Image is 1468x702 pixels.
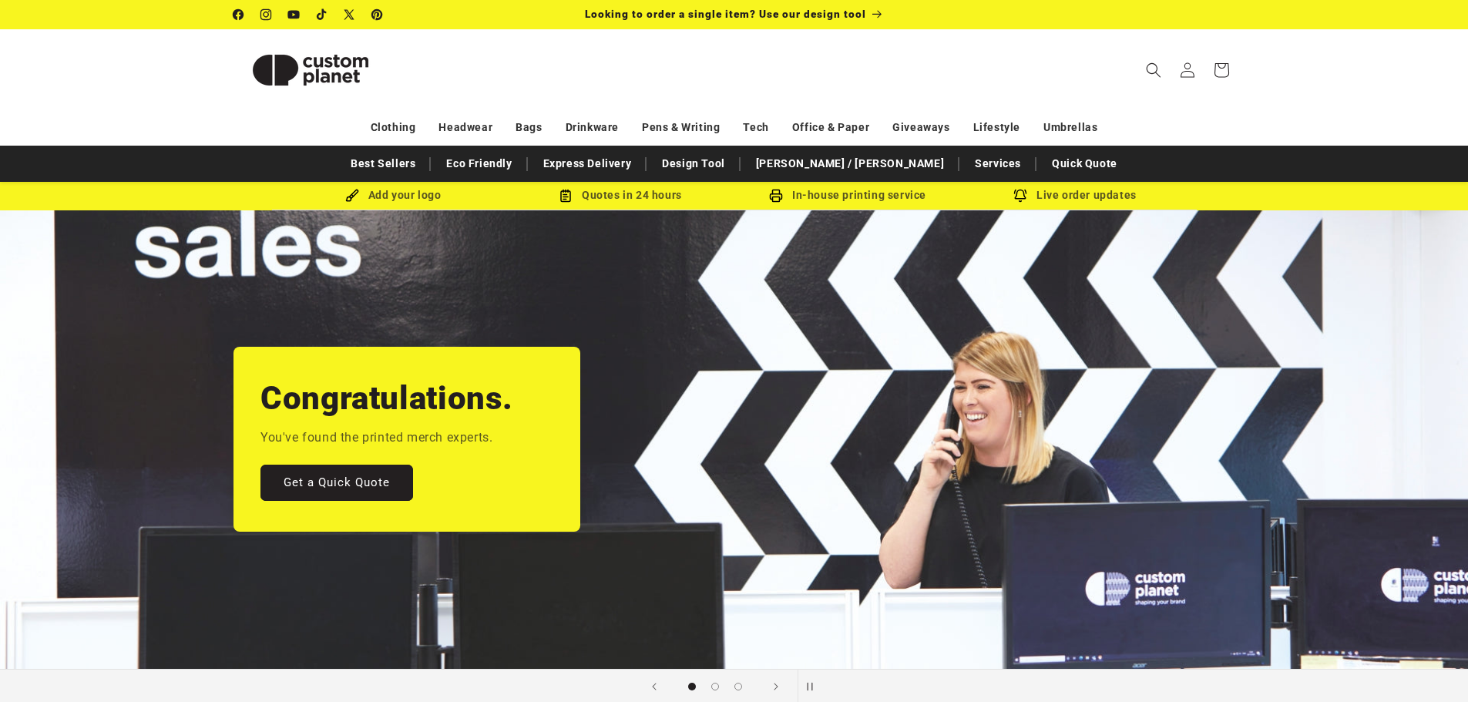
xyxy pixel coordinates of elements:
[1043,114,1097,141] a: Umbrellas
[280,186,507,205] div: Add your logo
[371,114,416,141] a: Clothing
[743,114,768,141] a: Tech
[233,35,388,105] img: Custom Planet
[1044,150,1125,177] a: Quick Quote
[892,114,949,141] a: Giveaways
[345,189,359,203] img: Brush Icon
[792,114,869,141] a: Office & Paper
[680,675,704,698] button: Load slide 1 of 3
[260,427,492,449] p: You've found the printed merch experts.
[438,114,492,141] a: Headwear
[769,189,783,203] img: In-house printing
[748,150,952,177] a: [PERSON_NAME] / [PERSON_NAME]
[516,114,542,141] a: Bags
[654,150,733,177] a: Design Tool
[559,189,573,203] img: Order Updates Icon
[962,186,1189,205] div: Live order updates
[727,675,750,698] button: Load slide 3 of 3
[566,114,619,141] a: Drinkware
[343,150,423,177] a: Best Sellers
[260,465,413,501] a: Get a Quick Quote
[438,150,519,177] a: Eco Friendly
[642,114,720,141] a: Pens & Writing
[260,378,513,419] h2: Congratulations.
[585,8,866,20] span: Looking to order a single item? Use our design tool
[704,675,727,698] button: Load slide 2 of 3
[1137,53,1171,87] summary: Search
[1013,189,1027,203] img: Order updates
[507,186,734,205] div: Quotes in 24 hours
[973,114,1020,141] a: Lifestyle
[227,29,393,110] a: Custom Planet
[734,186,962,205] div: In-house printing service
[967,150,1029,177] a: Services
[536,150,640,177] a: Express Delivery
